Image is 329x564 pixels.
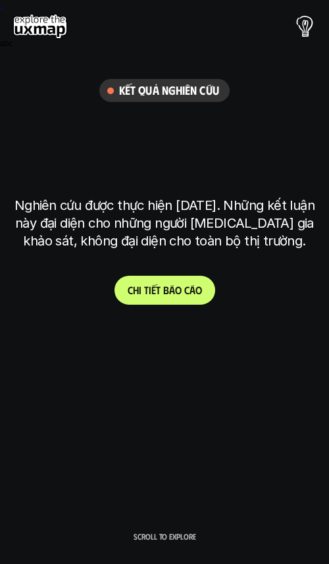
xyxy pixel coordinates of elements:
[134,532,196,541] p: Scroll to explore
[149,284,151,296] span: i
[68,161,261,184] h3: tại [GEOGRAPHIC_DATA]
[175,284,182,296] span: o
[144,284,149,296] span: t
[133,284,139,296] span: h
[139,284,141,296] span: i
[119,83,219,98] h6: Kết quả nghiên cứu
[169,284,175,296] span: á
[128,284,133,296] span: C
[114,276,215,305] a: Chitiếtbáocáo
[65,115,263,138] h3: phạm vi công việc của
[156,284,161,296] span: t
[151,284,156,296] span: ế
[13,197,316,250] p: Nghiên cứu được thực hiện [DATE]. Những kết luận này đại diện cho những người [MEDICAL_DATA] gia ...
[184,284,190,296] span: c
[163,284,169,296] span: b
[195,284,202,296] span: o
[190,284,195,296] span: á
